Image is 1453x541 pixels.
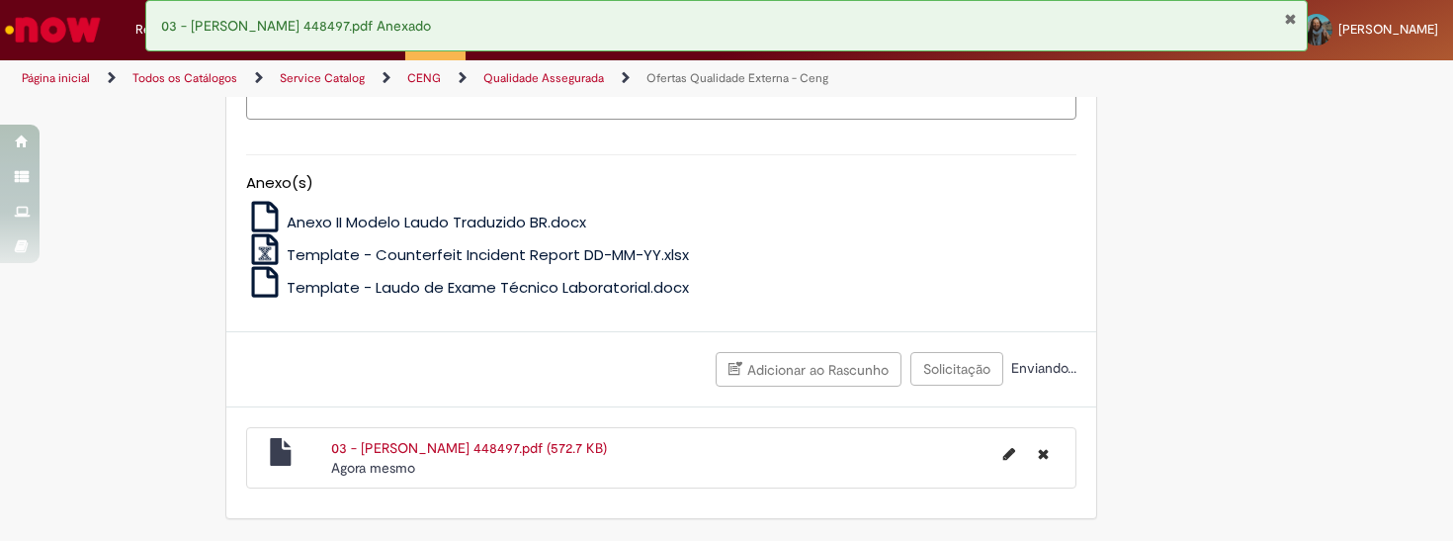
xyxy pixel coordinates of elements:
span: Anexo II Modelo Laudo Traduzido BR.docx [287,212,586,232]
a: Service Catalog [280,70,365,86]
a: 03 - [PERSON_NAME] 448497.pdf (572.7 KB) [331,439,607,457]
span: 03 - [PERSON_NAME] 448497.pdf Anexado [161,17,431,35]
a: Ofertas Qualidade Externa - Ceng [646,70,828,86]
button: Excluir 03 - Laudo Chamado 448497.pdf [1026,438,1061,470]
ul: Trilhas de página [15,60,954,97]
span: [PERSON_NAME] [1338,21,1438,38]
a: Qualidade Assegurada [483,70,604,86]
span: Requisições [135,20,205,40]
span: Enviando... [1007,359,1076,377]
h5: Anexo(s) [246,175,1076,192]
button: Editar nome de arquivo 03 - Laudo Chamado 448497.pdf [991,438,1027,470]
span: Agora mesmo [331,459,415,477]
time: 01/10/2025 10:33:45 [331,459,415,477]
button: Fechar Notificação [1284,11,1297,27]
a: Anexo II Modelo Laudo Traduzido BR.docx [246,212,587,232]
span: Template - Counterfeit Incident Report DD-MM-YY.xlsx [287,244,689,265]
a: CENG [407,70,441,86]
a: Todos os Catálogos [132,70,237,86]
a: Template - Laudo de Exame Técnico Laboratorial.docx [246,277,690,298]
span: Template - Laudo de Exame Técnico Laboratorial.docx [287,277,689,298]
img: ServiceNow [2,10,104,49]
a: Template - Counterfeit Incident Report DD-MM-YY.xlsx [246,244,690,265]
a: Página inicial [22,70,90,86]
